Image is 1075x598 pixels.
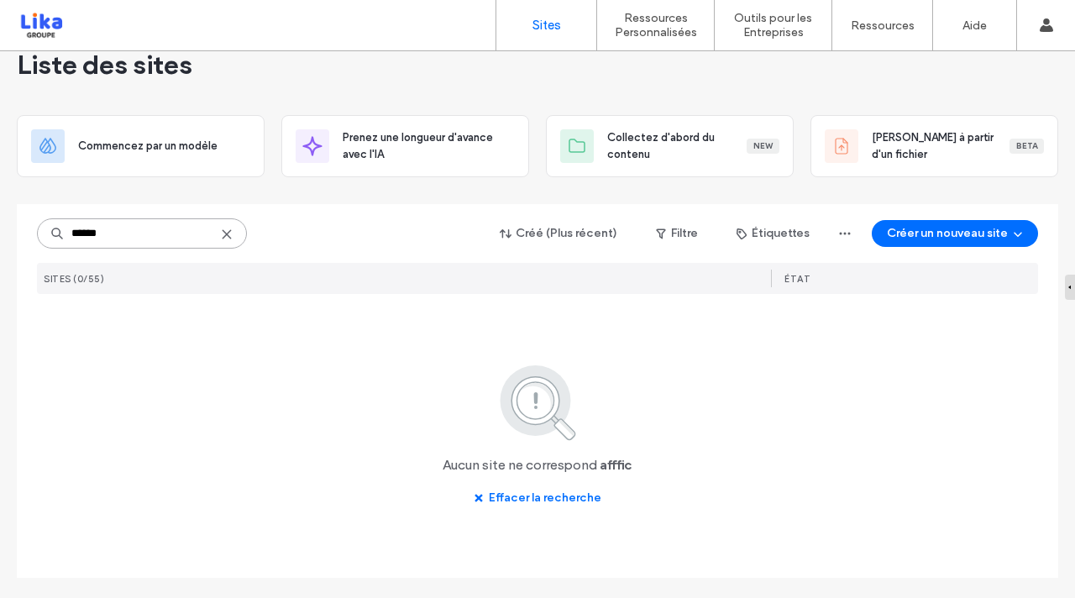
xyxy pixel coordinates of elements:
[872,129,1009,163] span: [PERSON_NAME] à partir d'un fichier
[17,115,265,177] div: Commencez par un modèle
[747,139,779,154] div: New
[532,18,561,33] label: Sites
[600,456,632,475] span: afffic
[810,115,1058,177] div: [PERSON_NAME] à partir d'un fichierBeta
[485,220,632,247] button: Créé (Plus récent)
[44,273,104,285] span: SITES (0/55)
[1009,139,1044,154] div: Beta
[281,115,529,177] div: Prenez une longueur d'avance avec l'IA
[962,18,987,33] label: Aide
[597,11,714,39] label: Ressources Personnalisées
[443,456,597,475] span: Aucun site ne correspond
[721,220,825,247] button: Étiquettes
[546,115,794,177] div: Collectez d'abord du contenuNew
[784,273,810,285] span: ÉTAT
[851,18,915,33] label: Ressources
[39,12,72,27] span: Aide
[78,138,218,155] span: Commencez par un modèle
[872,220,1038,247] button: Créer un nouveau site
[715,11,831,39] label: Outils pour les Entreprises
[459,485,616,511] button: Effacer la recherche
[17,48,192,81] span: Liste des sites
[477,362,599,443] img: search.svg
[343,129,515,163] span: Prenez une longueur d'avance avec l'IA
[607,129,747,163] span: Collectez d'abord du contenu
[639,220,715,247] button: Filtre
